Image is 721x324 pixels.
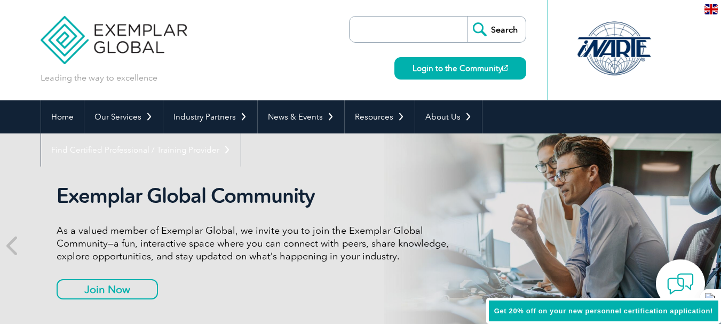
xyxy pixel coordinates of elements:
a: Join Now [57,279,158,299]
input: Search [467,17,526,42]
img: en [704,4,718,14]
a: About Us [415,100,482,133]
a: Resources [345,100,415,133]
img: open_square.png [502,65,508,71]
p: Leading the way to excellence [41,72,157,84]
h2: Exemplar Global Community [57,184,457,208]
a: Home [41,100,84,133]
img: contact-chat.png [667,271,694,297]
a: Industry Partners [163,100,257,133]
a: Our Services [84,100,163,133]
p: As a valued member of Exemplar Global, we invite you to join the Exemplar Global Community—a fun,... [57,224,457,263]
a: News & Events [258,100,344,133]
a: Find Certified Professional / Training Provider [41,133,241,167]
span: Get 20% off on your new personnel certification application! [494,307,713,315]
a: Login to the Community [394,57,526,80]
